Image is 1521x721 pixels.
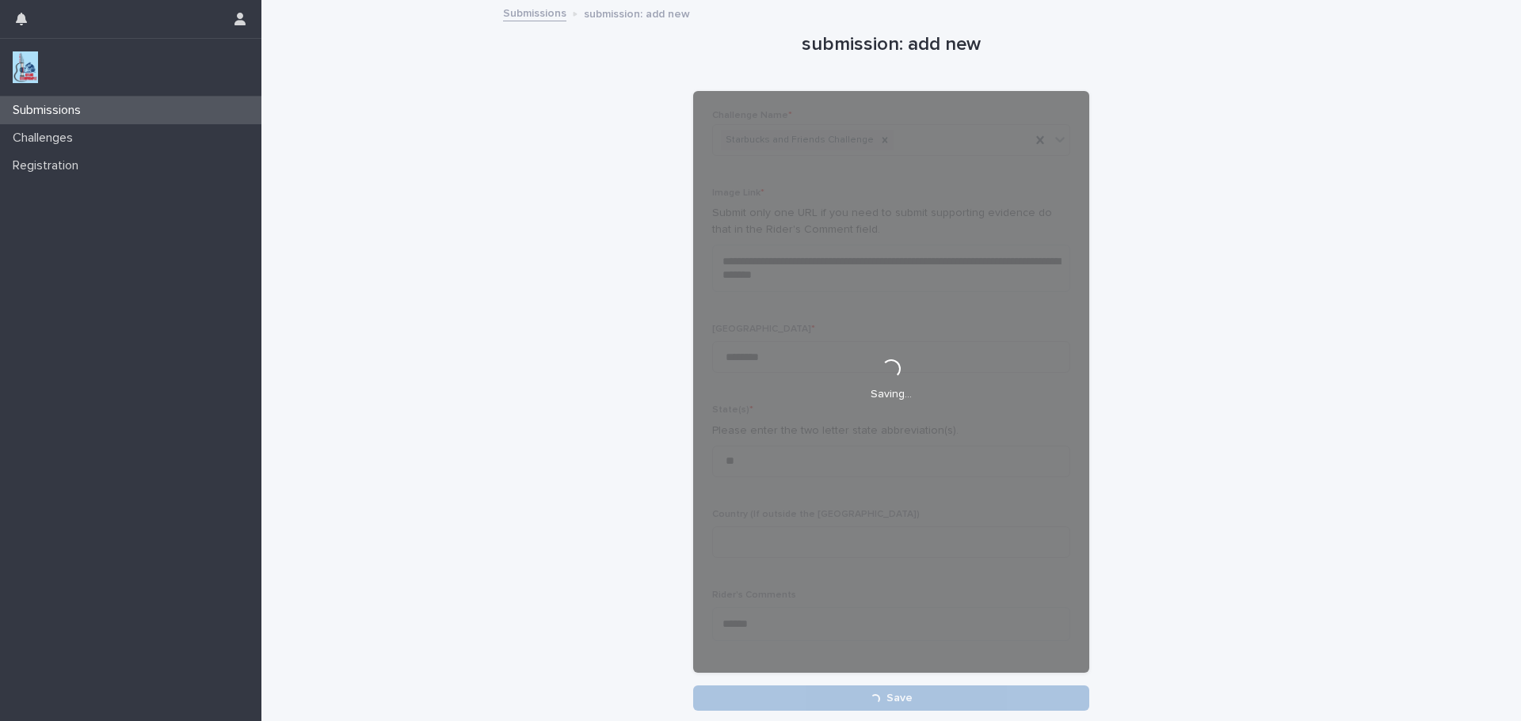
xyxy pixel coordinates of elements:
[693,33,1089,56] h1: submission: add new
[13,51,38,83] img: jxsLJbdS1eYBI7rVAS4p
[693,685,1089,711] button: Save
[871,388,912,401] p: Saving…
[6,158,91,173] p: Registration
[6,103,93,118] p: Submissions
[6,131,86,146] p: Challenges
[503,3,566,21] a: Submissions
[584,4,690,21] p: submission: add new
[886,693,913,704] span: Save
